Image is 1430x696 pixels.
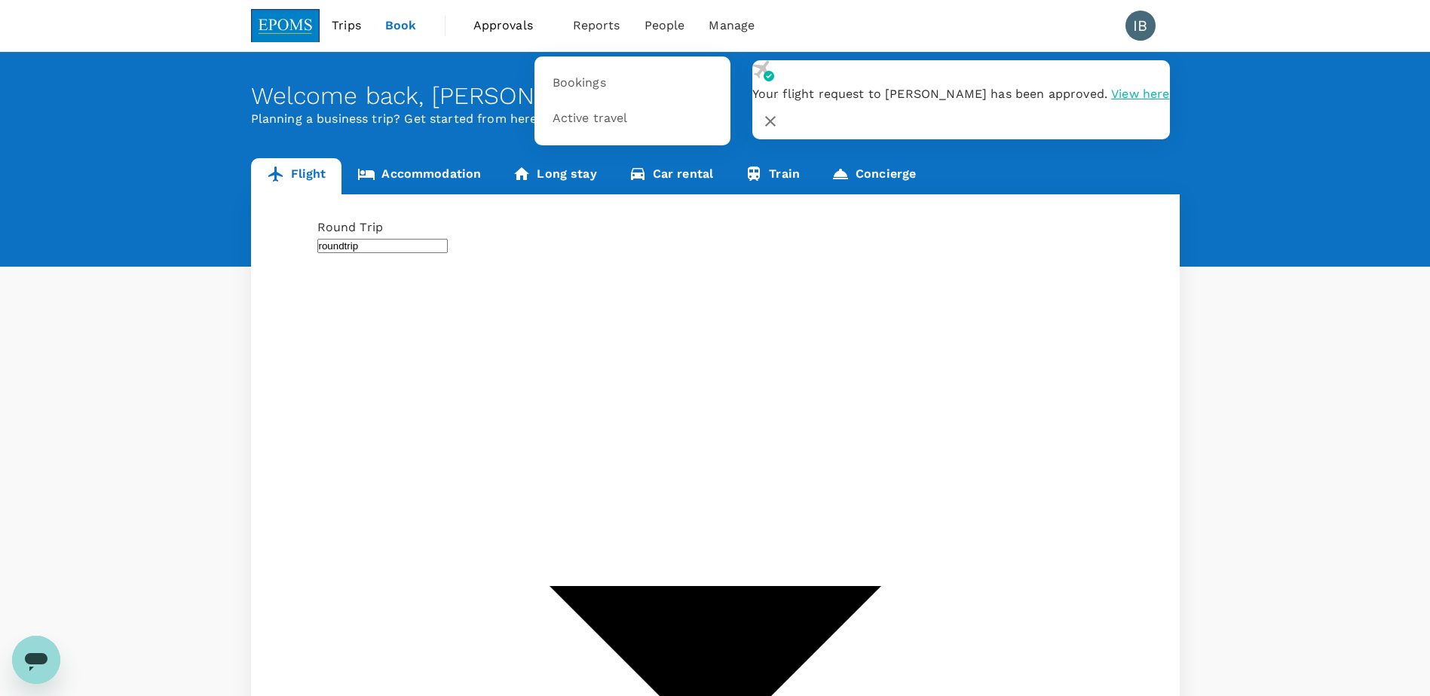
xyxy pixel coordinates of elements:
iframe: Button to launch messaging window [12,636,60,684]
a: Accommodation [341,158,497,194]
div: Round Trip [317,218,1113,237]
span: Book [385,17,417,35]
a: Long stay [497,158,612,194]
span: Reports [573,17,620,35]
p: Planning a business trip? Get started from here. [251,110,1180,128]
span: Bookings [553,75,606,92]
img: flight-approved [752,60,774,81]
span: Active travel [553,110,628,127]
a: Car rental [613,158,730,194]
a: Bookings [544,66,721,101]
a: Train [729,158,816,194]
span: Trips [332,17,361,35]
a: Concierge [816,158,932,194]
div: IB [1125,11,1156,41]
div: Welcome back , [PERSON_NAME] . [251,82,1180,110]
span: Manage [709,17,755,35]
span: Your flight request to [PERSON_NAME] has been approved. [752,87,1107,101]
span: People [645,17,685,35]
a: Active travel [544,101,721,136]
img: EPOMS SDN BHD [251,9,320,42]
span: Approvals [473,17,549,35]
a: Flight [251,158,342,194]
span: View here [1111,87,1169,101]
